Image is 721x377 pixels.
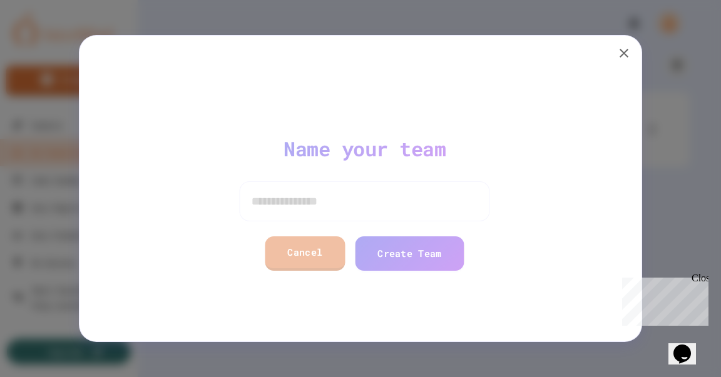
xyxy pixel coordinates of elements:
[668,327,708,364] iframe: chat widget
[617,273,708,326] iframe: chat widget
[5,5,86,79] div: Chat with us now!Close
[351,236,460,271] a: Create Team
[261,236,341,271] a: Cancel
[280,136,442,161] h4: Name your team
